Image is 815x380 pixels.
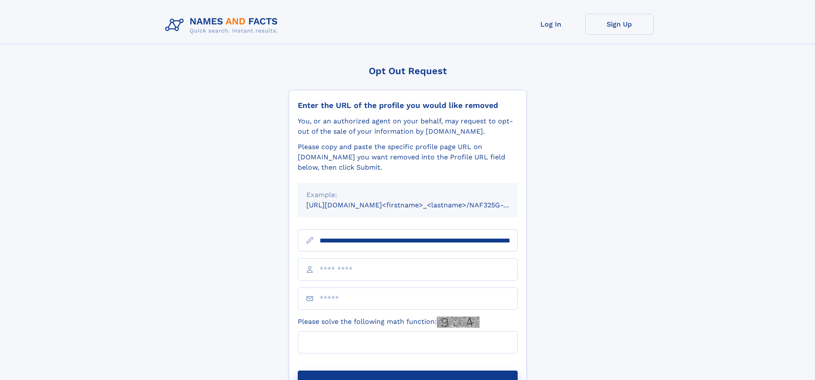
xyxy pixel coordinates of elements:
[585,14,654,35] a: Sign Up
[298,142,518,173] div: Please copy and paste the specific profile page URL on [DOMAIN_NAME] you want removed into the Pr...
[289,66,527,76] div: Opt Out Request
[162,14,285,37] img: Logo Names and Facts
[306,201,534,209] small: [URL][DOMAIN_NAME]<firstname>_<lastname>/NAF325G-xxxxxxxx
[306,190,509,200] div: Example:
[298,317,480,328] label: Please solve the following math function:
[517,14,585,35] a: Log In
[298,116,518,137] div: You, or an authorized agent on your behalf, may request to opt-out of the sale of your informatio...
[298,101,518,110] div: Enter the URL of the profile you would like removed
